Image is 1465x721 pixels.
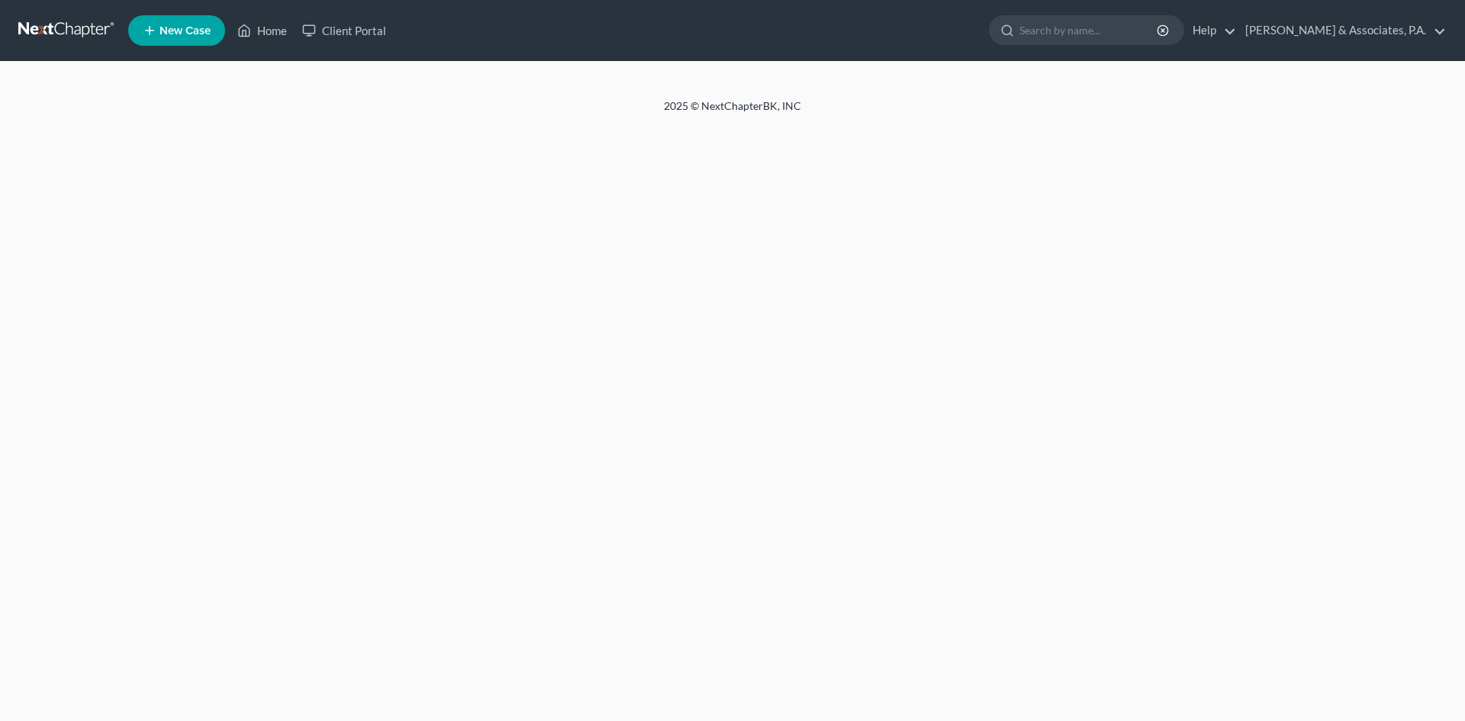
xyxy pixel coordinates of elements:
div: 2025 © NextChapterBK, INC [298,98,1167,126]
span: New Case [159,25,211,37]
a: Home [230,17,295,44]
a: Help [1185,17,1236,44]
a: [PERSON_NAME] & Associates, P.A. [1238,17,1446,44]
input: Search by name... [1019,16,1159,44]
a: Client Portal [295,17,394,44]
